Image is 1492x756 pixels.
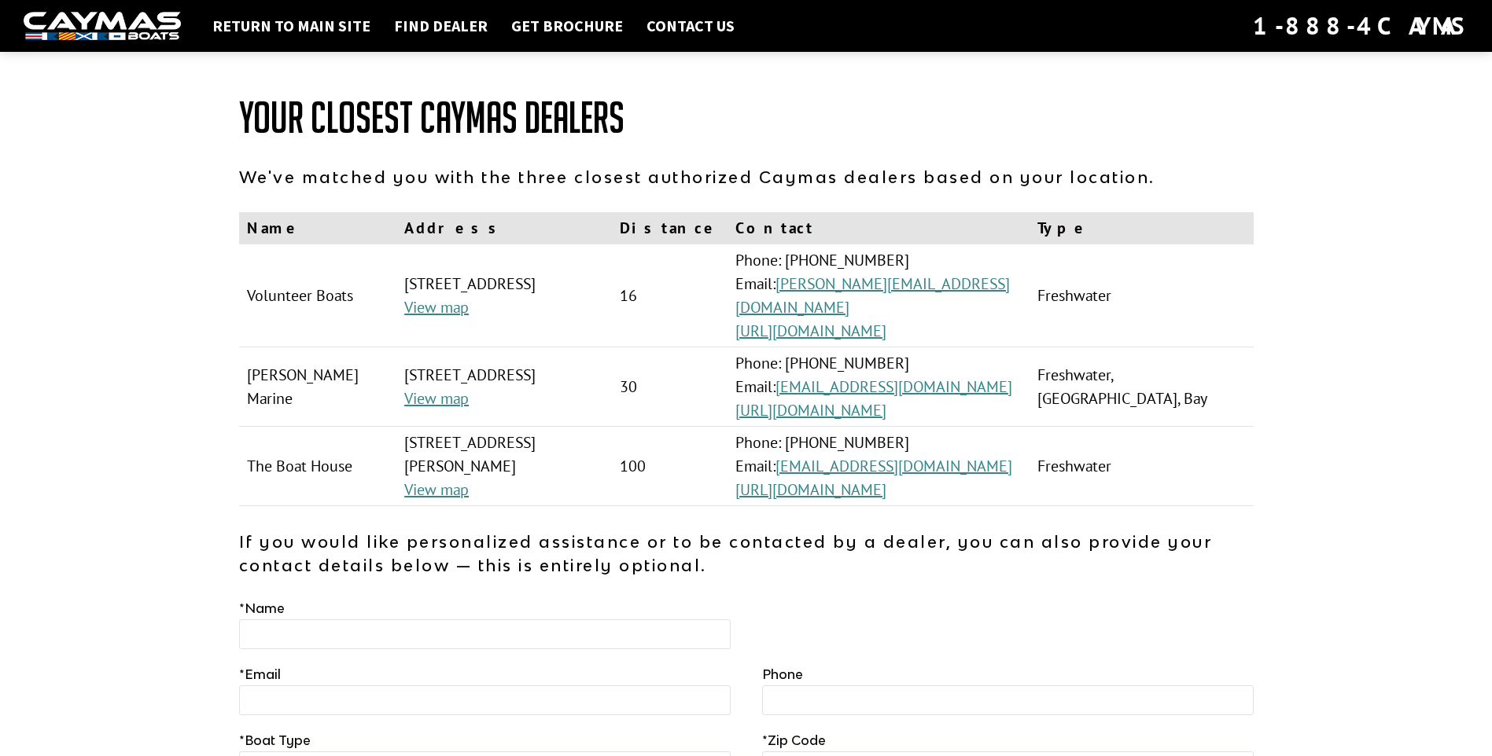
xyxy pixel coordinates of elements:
[1030,244,1253,347] td: Freshwater
[396,427,612,506] td: [STREET_ADDRESS][PERSON_NAME]
[239,212,397,244] th: Name
[239,347,397,427] td: [PERSON_NAME] Marine
[728,212,1030,244] th: Contact
[239,94,1254,141] h1: Your Closest Caymas Dealers
[396,347,612,427] td: [STREET_ADDRESS]
[735,321,886,341] a: [URL][DOMAIN_NAME]
[404,479,469,500] a: View map
[1030,347,1253,427] td: Freshwater, [GEOGRAPHIC_DATA], Bay
[612,427,728,506] td: 100
[775,376,1012,397] a: [EMAIL_ADDRESS][DOMAIN_NAME]
[239,599,285,618] label: Name
[735,400,886,420] a: [URL][DOMAIN_NAME]
[735,273,1010,317] a: [PERSON_NAME][EMAIL_ADDRESS][DOMAIN_NAME]
[612,244,728,347] td: 16
[239,165,1254,189] p: We've matched you with the three closest authorized Caymas dealers based on your location.
[639,16,742,36] a: Contact Us
[404,297,469,317] a: View map
[386,16,495,36] a: Find Dealer
[239,731,311,750] label: Boat Type
[612,212,728,244] th: Distance
[728,244,1030,347] td: Phone: [PHONE_NUMBER] Email:
[612,347,728,427] td: 30
[396,212,612,244] th: Address
[204,16,378,36] a: Return to main site
[735,479,886,500] a: [URL][DOMAIN_NAME]
[396,244,612,347] td: [STREET_ADDRESS]
[503,16,631,36] a: Get Brochure
[24,12,181,41] img: white-logo-c9c8dbefe5ff5ceceb0f0178aa75bf4bb51f6bca0971e226c86eb53dfe498488.png
[728,347,1030,427] td: Phone: [PHONE_NUMBER] Email:
[762,731,826,750] label: Zip Code
[775,456,1012,476] a: [EMAIL_ADDRESS][DOMAIN_NAME]
[239,427,397,506] td: The Boat House
[239,665,281,684] label: Email
[239,530,1254,577] p: If you would like personalized assistance or to be contacted by a dealer, you can also provide yo...
[239,244,397,347] td: Volunteer Boats
[1253,9,1468,43] div: 1-888-4CAYMAS
[762,665,803,684] label: Phone
[404,388,469,409] a: View map
[728,427,1030,506] td: Phone: [PHONE_NUMBER] Email:
[1030,427,1253,506] td: Freshwater
[1030,212,1253,244] th: Type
